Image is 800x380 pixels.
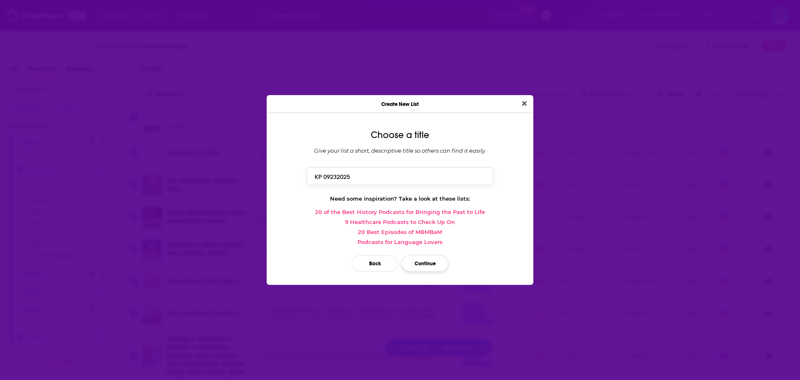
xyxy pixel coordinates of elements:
[273,147,527,154] div: Give your list a short, descriptive title so others can find it easily.
[273,130,527,141] div: Choose a title
[267,95,533,113] div: Create New List
[273,195,527,202] div: Need some inspiration? Take a look at these lists:
[352,255,398,272] button: Back
[402,255,448,272] button: Continue
[519,98,530,109] button: Close
[273,239,527,245] a: Podcasts for Language Lovers
[307,167,493,185] input: Top True Crime podcasts of 2020...
[273,219,527,225] a: 9 Healthcare Podcasts to Check Up On
[273,229,527,235] a: 20 Best Episodes of MBMBaM
[273,209,527,215] a: 20 of the Best History Podcasts for Bringing the Past to Life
